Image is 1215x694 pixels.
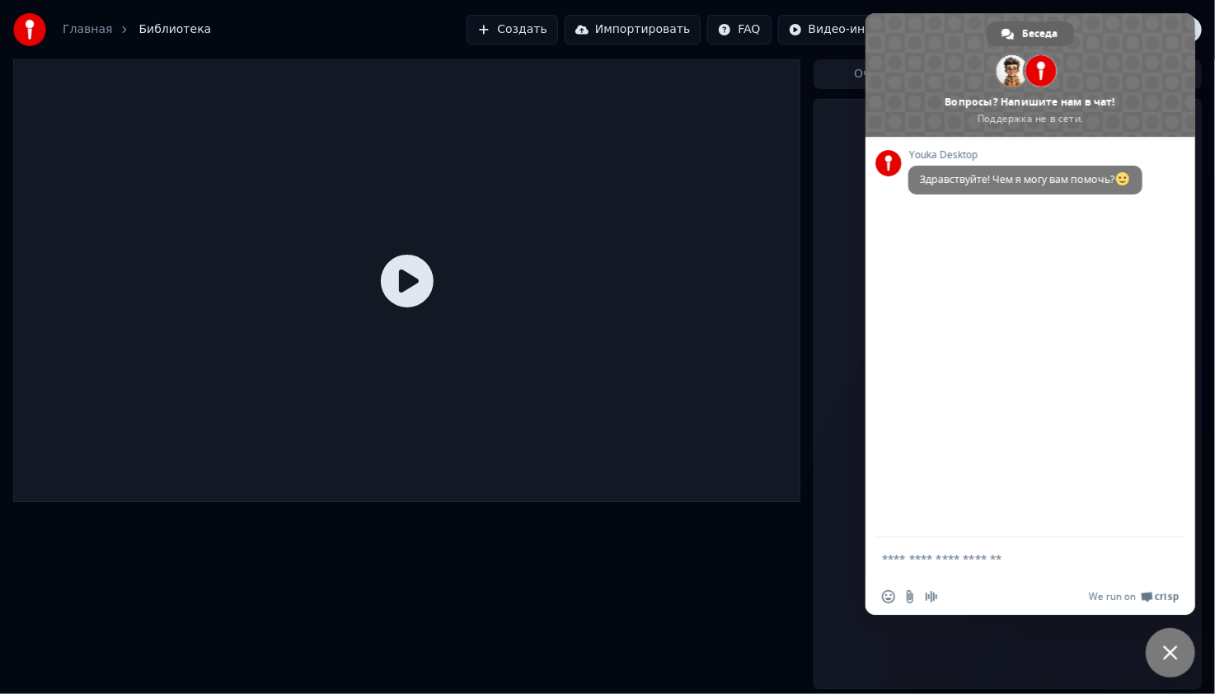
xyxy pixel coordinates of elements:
a: Главная [63,21,112,38]
span: Запись аудиосообщения [925,590,938,603]
img: youka [13,13,46,46]
span: Youka Desktop [908,149,1142,161]
nav: breadcrumb [63,21,211,38]
button: Очередь [816,63,944,87]
span: We run on [1089,590,1136,603]
span: Вставить emoji [882,590,895,603]
span: Отправить файл [903,590,917,603]
span: Библиотека [138,21,211,38]
button: Импортировать [565,15,701,45]
a: We run onCrisp [1089,590,1179,603]
textarea: Отправьте сообщение... [882,537,1146,579]
button: Создать [467,15,557,45]
span: Здравствуйте! Чем я могу вам помочь? [920,172,1131,186]
a: Закрыть чат [1146,628,1195,678]
button: FAQ [707,15,771,45]
button: Видео-инструкции [778,15,933,45]
span: Беседа [1022,21,1058,46]
span: Crisp [1155,590,1179,603]
a: Беседа [987,21,1074,46]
